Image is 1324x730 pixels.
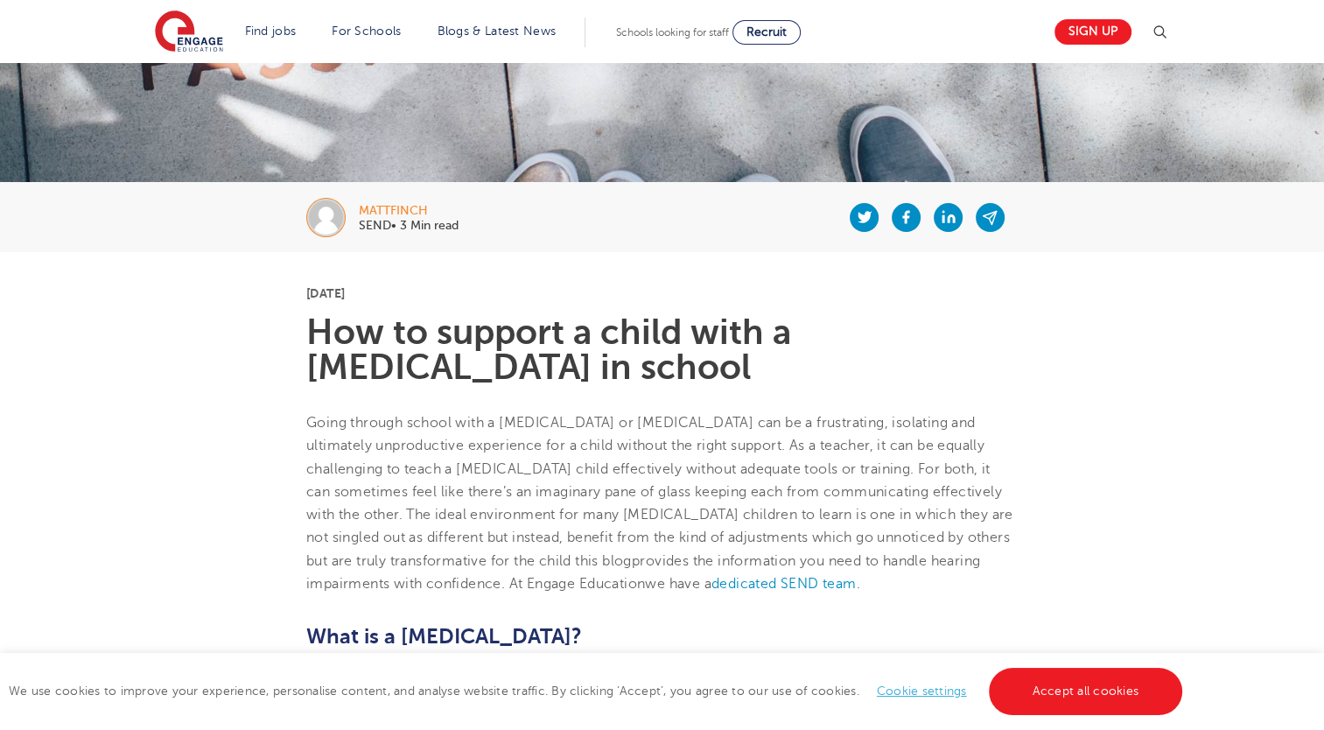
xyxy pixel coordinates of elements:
[746,25,787,39] span: Recruit
[306,507,1013,569] span: The ideal environment for many [MEDICAL_DATA] children to learn is one in which they are not sing...
[306,287,1018,299] p: [DATE]
[359,205,459,217] div: mattfinch
[306,415,1002,523] span: Going through school with a [MEDICAL_DATA] or [MEDICAL_DATA] can be a frustrating, isolating and ...
[989,668,1183,715] a: Accept all cookies
[359,220,459,232] p: SEND• 3 Min read
[306,315,1018,385] h1: How to support a child with a [MEDICAL_DATA] in school
[306,624,582,649] span: What is a [MEDICAL_DATA]?
[1054,19,1131,45] a: Sign up
[306,411,1018,595] p: provides the information you need to handle hearing impairments with confidence we have a .
[155,11,223,54] img: Engage Education
[616,26,729,39] span: Schools looking for staff
[501,576,645,592] span: . At Engage Education
[332,25,401,38] a: For Schools
[711,576,857,592] a: dedicated SEND team
[438,25,557,38] a: Blogs & Latest News
[877,684,967,698] a: Cookie settings
[245,25,297,38] a: Find jobs
[9,684,1187,698] span: We use cookies to improve your experience, personalise content, and analyse website traffic. By c...
[732,20,801,45] a: Recruit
